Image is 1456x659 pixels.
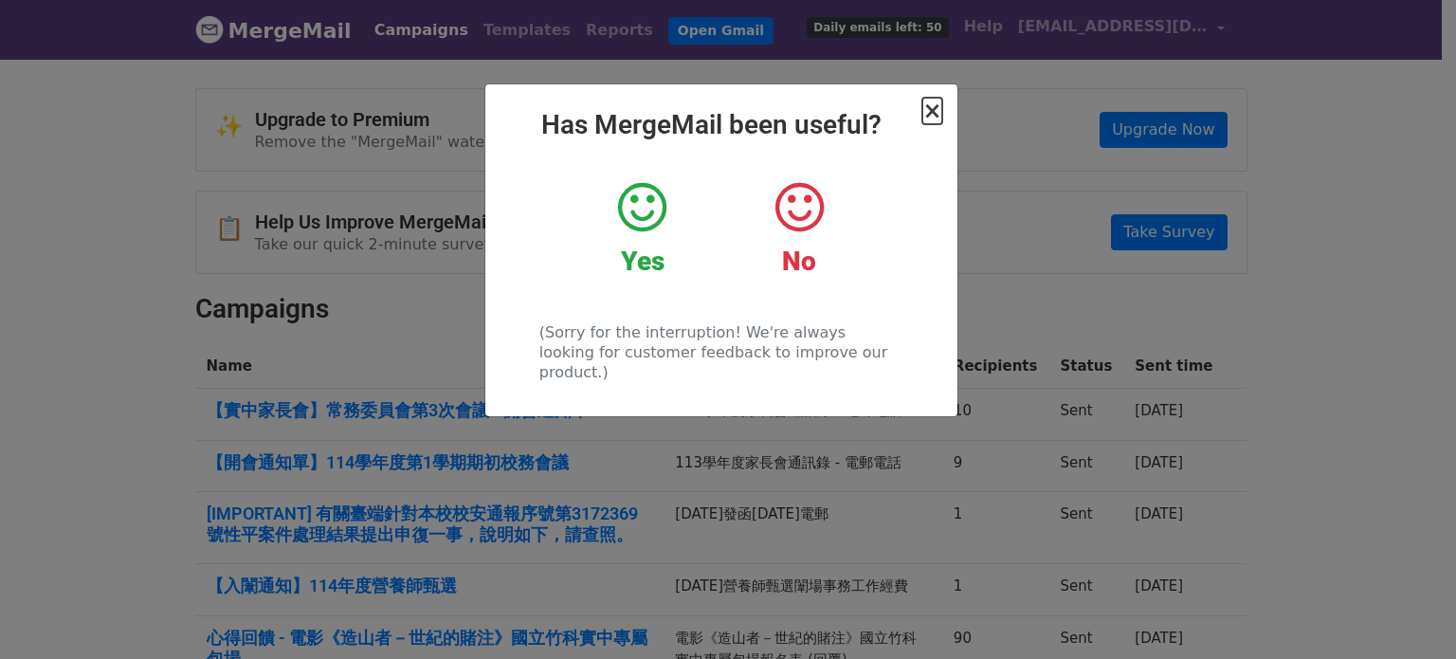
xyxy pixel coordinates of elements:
[735,179,863,278] a: No
[539,322,902,382] p: (Sorry for the interruption! We're always looking for customer feedback to improve our product.)
[922,98,941,124] span: ×
[782,246,816,277] strong: No
[1361,568,1456,659] iframe: Chat Widget
[500,109,942,141] h2: Has MergeMail been useful?
[578,179,706,278] a: Yes
[1361,568,1456,659] div: 聊天小工具
[621,246,664,277] strong: Yes
[922,100,941,122] button: Close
